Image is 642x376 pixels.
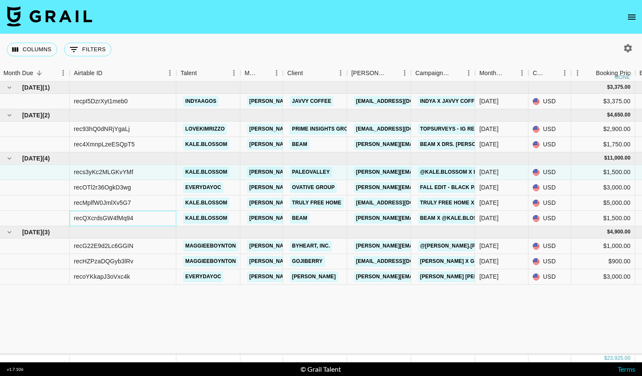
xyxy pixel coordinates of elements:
button: Menu [334,67,347,79]
a: kale.blossom [183,198,229,208]
div: recOTl2r36OgkD3wg [74,183,131,192]
a: [PERSON_NAME][EMAIL_ADDRESS][DOMAIN_NAME] [247,213,386,224]
a: Paleovalley [290,167,332,178]
a: [EMAIL_ADDRESS][DOMAIN_NAME] [354,198,449,208]
div: $1,500.00 [571,165,635,180]
div: $2,900.00 [571,122,635,137]
img: Grail Talent [7,6,92,26]
div: $ [607,228,610,236]
div: [PERSON_NAME] [351,65,386,82]
div: Month Due [479,65,504,82]
a: Beam [290,139,309,150]
div: 3,375.00 [610,84,630,91]
div: v 1.7.106 [7,367,23,372]
div: $ [607,84,610,91]
span: [DATE] [22,83,42,92]
div: recoYKkapJ3oVxc4k [74,272,130,281]
div: Oct '25 [479,97,499,105]
div: $5,000.00 [571,195,635,211]
button: Sort [303,67,315,79]
div: USD [528,254,571,269]
div: $1,500.00 [571,211,635,226]
div: $ [607,111,610,119]
div: USD [528,94,571,109]
button: Select columns [7,43,57,56]
a: @[PERSON_NAME].[PERSON_NAME] x [PERSON_NAME] Launch [418,241,590,251]
div: Campaign (Type) [415,65,450,82]
span: ( 4 ) [42,154,50,163]
a: Fall Edit - Black Pants [418,182,490,193]
div: USD [528,239,571,254]
div: 11,000.00 [607,154,630,162]
span: ( 1 ) [42,83,50,92]
a: maggieeboynton [183,241,238,251]
div: $3,000.00 [571,180,635,195]
div: recs3yKc2MLGKvYMf [74,168,133,176]
button: Menu [228,67,240,79]
a: [PERSON_NAME][EMAIL_ADDRESS][DOMAIN_NAME] [354,271,493,282]
a: TopSurveys - IG Reel + Story - [DATE] [418,124,529,134]
div: Sep '25 [479,140,499,149]
a: everydayoc [183,271,223,282]
button: Sort [546,67,558,79]
a: [EMAIL_ADDRESS][DOMAIN_NAME] [354,124,449,134]
button: Menu [398,67,411,79]
a: [PERSON_NAME][EMAIL_ADDRESS][PERSON_NAME][DOMAIN_NAME] [354,182,537,193]
div: Month Due [3,65,33,82]
div: $1,750.00 [571,137,635,152]
span: ( 2 ) [42,111,50,120]
div: Airtable ID [74,65,102,82]
div: Currency [533,65,546,82]
a: Terms [618,365,635,373]
div: $3,000.00 [571,269,635,285]
button: Sort [102,67,114,79]
div: USD [528,165,571,180]
a: Indya x Javvy Coffee - UGC [418,96,500,107]
div: Talent [176,65,240,82]
a: kale.blossom [183,167,229,178]
div: Campaign (Type) [411,65,475,82]
div: $ [604,154,607,162]
div: Jul '25 [479,272,499,281]
div: recMplfW0JmlXv5G7 [74,198,131,207]
button: hide children [3,82,15,93]
button: Sort [504,67,516,79]
div: 4,900.00 [610,228,630,236]
a: [PERSON_NAME][EMAIL_ADDRESS][DOMAIN_NAME] [247,139,386,150]
div: USD [528,122,571,137]
a: [PERSON_NAME][EMAIL_ADDRESS][DOMAIN_NAME] [247,198,386,208]
div: USD [528,211,571,226]
div: recHZPzaDQGyb3lRv [74,257,133,265]
a: [PERSON_NAME][EMAIL_ADDRESS][DOMAIN_NAME] [354,167,493,178]
a: [PERSON_NAME][EMAIL_ADDRESS][DOMAIN_NAME] [247,96,386,107]
button: Menu [462,67,475,79]
button: Menu [516,67,528,79]
a: kale.blossom [183,213,229,224]
div: Currency [528,65,571,82]
div: Jul '25 [479,257,499,265]
button: Menu [558,67,571,79]
div: $900.00 [571,254,635,269]
div: Booking Price [596,65,633,82]
div: Aug '25 [479,168,499,176]
span: [DATE] [22,154,42,163]
div: 4,650.00 [610,111,630,119]
a: Beam x @kale.blossom (Drs. [PERSON_NAME] & [PERSON_NAME]) [418,213,604,224]
div: Manager [245,65,258,82]
div: Booker [347,65,411,82]
a: [PERSON_NAME][EMAIL_ADDRESS][DOMAIN_NAME] [247,124,386,134]
button: Show filters [64,43,111,56]
a: maggieeboynton [183,256,238,267]
a: [PERSON_NAME][EMAIL_ADDRESS][DOMAIN_NAME] [247,241,386,251]
button: Sort [197,67,209,79]
a: [PERSON_NAME][EMAIL_ADDRESS][DOMAIN_NAME] [354,241,493,251]
a: [PERSON_NAME][EMAIL_ADDRESS][DOMAIN_NAME] [247,271,386,282]
div: USD [528,180,571,195]
a: everydayoc [183,182,223,193]
div: Aug '25 [479,183,499,192]
a: [PERSON_NAME][EMAIL_ADDRESS][DOMAIN_NAME] [247,167,386,178]
a: [PERSON_NAME][EMAIL_ADDRESS][DOMAIN_NAME] [354,213,493,224]
button: Sort [33,67,45,79]
a: [PERSON_NAME] [PERSON_NAME] Summer 2025 [418,271,549,282]
a: kale.blossom [183,139,229,150]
